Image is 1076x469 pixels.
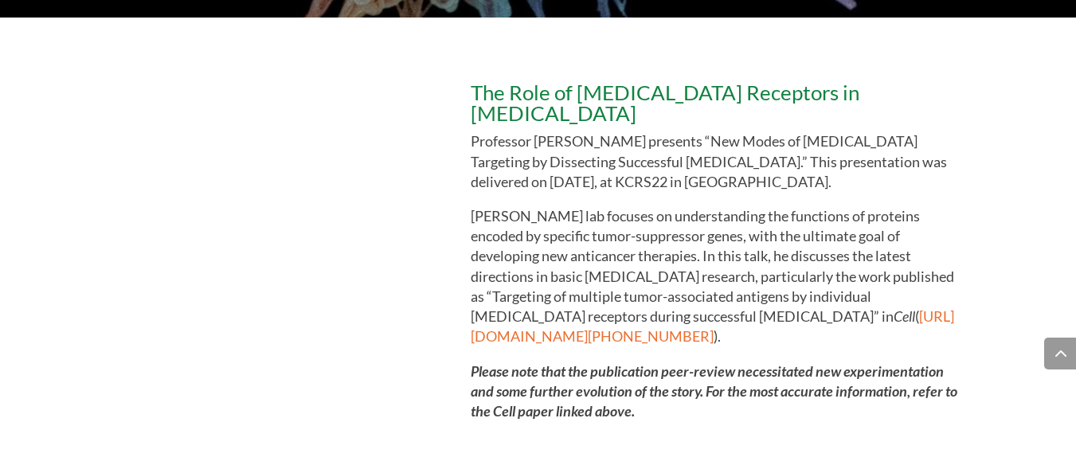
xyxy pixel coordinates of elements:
[471,362,957,420] strong: Please note that the publication peer-review necessitated new experimentation and some further ev...
[471,132,947,190] span: Professor [PERSON_NAME] presents “New Modes of [MEDICAL_DATA] Targeting by Dissecting Successful ...
[471,80,859,126] span: The Role of [MEDICAL_DATA] Receptors in [MEDICAL_DATA]
[894,307,915,325] em: Cell
[718,327,721,345] span: .
[108,163,424,341] iframe: New Directions in Cancer Immunotherapy: A Presentation by Prof. Andrew Sewell at KCRS22
[471,207,954,325] span: [PERSON_NAME] lab focuses on understanding the functions of proteins encoded by specific tumor-su...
